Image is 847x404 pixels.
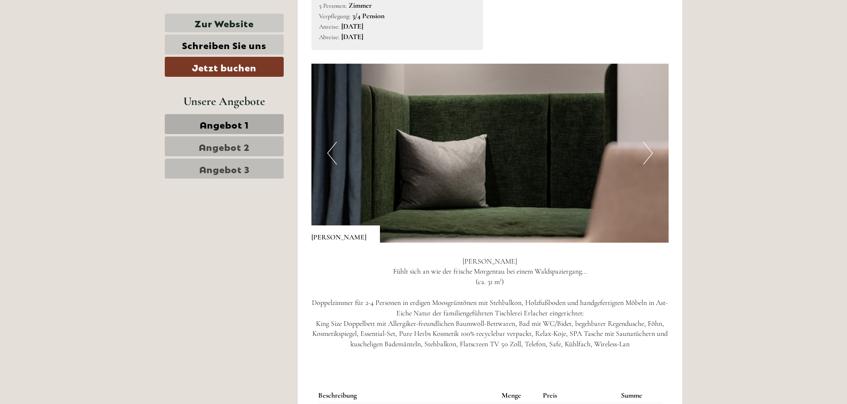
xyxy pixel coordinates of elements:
[498,389,539,403] th: Menge
[352,11,384,20] b: 3/4 Pension
[319,12,350,20] small: Verpflegung:
[224,25,351,52] div: Guten Tag, wie können wir Ihnen helfen?
[318,389,498,403] th: Beschreibung
[200,118,249,130] span: Angebot 1
[319,23,340,30] small: Anreise:
[199,162,250,175] span: Angebot 3
[319,2,347,10] small: 5 Personen:
[341,32,363,41] b: [DATE]
[643,142,653,165] button: Next
[229,26,344,34] div: Sie
[539,389,617,403] th: Preis
[229,44,344,50] small: 11:28
[165,57,284,77] a: Jetzt buchen
[156,7,202,22] div: Dienstag
[199,140,250,153] span: Angebot 2
[311,256,669,350] p: [PERSON_NAME] Fühlt sich an wie der frische Morgentau bei einem Waldspaziergang... (ca. 31 m²) Do...
[319,33,340,41] small: Abreise:
[349,1,372,10] b: Zimmer
[165,93,284,110] div: Unsere Angebote
[165,14,284,32] a: Zur Website
[341,22,363,31] b: [DATE]
[311,225,380,243] div: [PERSON_NAME]
[311,64,669,243] img: image
[327,142,337,165] button: Previous
[617,389,662,403] th: Summe
[165,35,284,55] a: Schreiben Sie uns
[294,235,358,255] button: Senden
